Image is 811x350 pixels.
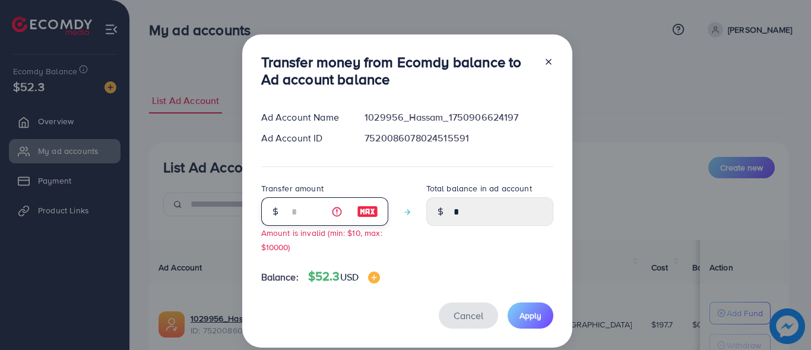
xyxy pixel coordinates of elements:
img: image [368,272,380,283]
h3: Transfer money from Ecomdy balance to Ad account balance [261,53,534,88]
img: image [357,204,378,219]
button: Cancel [439,302,498,328]
small: Amount is invalid (min: $10, max: $10000) [261,227,382,252]
div: Ad Account ID [252,131,356,145]
div: 1029956_Hassam_1750906624197 [355,111,562,124]
div: Ad Account Name [252,111,356,124]
div: 7520086078024515591 [355,131,562,145]
h4: $52.3 [308,269,380,284]
span: Balance: [261,270,299,284]
span: USD [340,270,359,283]
label: Transfer amount [261,182,324,194]
label: Total balance in ad account [426,182,532,194]
button: Apply [508,302,553,328]
span: Apply [519,310,541,321]
span: Cancel [454,309,483,322]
